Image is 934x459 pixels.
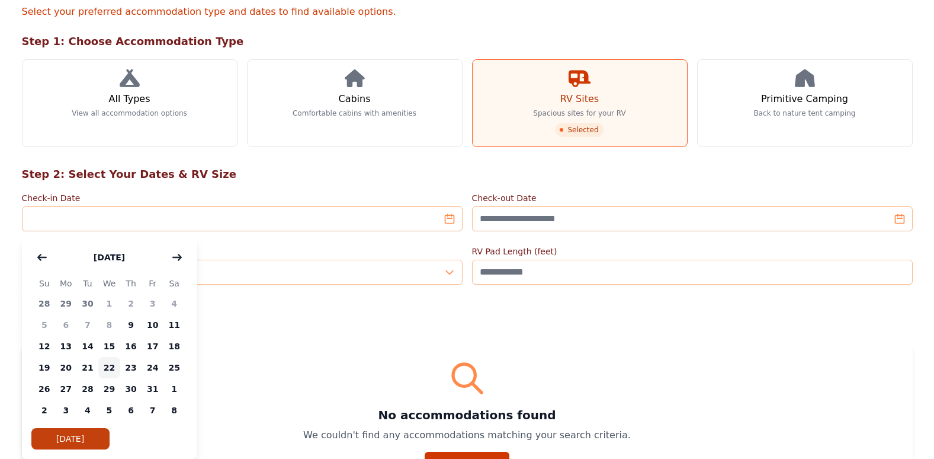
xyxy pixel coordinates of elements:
[120,400,142,421] span: 6
[556,123,603,137] span: Selected
[120,357,142,378] span: 23
[472,246,913,257] label: RV Pad Length (feet)
[55,357,77,378] span: 20
[55,336,77,357] span: 13
[77,314,99,336] span: 7
[163,378,185,400] span: 1
[55,276,77,291] span: Mo
[142,378,163,400] span: 31
[34,378,56,400] span: 26
[338,92,370,106] h3: Cabins
[34,293,56,314] span: 28
[142,400,163,421] span: 7
[34,276,56,291] span: Su
[36,407,898,423] h3: No accommodations found
[22,33,913,50] h2: Step 1: Choose Accommodation Type
[163,357,185,378] span: 25
[754,109,856,118] p: Back to nature tent camping
[98,378,120,400] span: 29
[142,276,163,291] span: Fr
[55,293,77,314] span: 29
[22,192,463,204] label: Check-in Date
[22,166,913,183] h2: Step 2: Select Your Dates & RV Size
[98,400,120,421] span: 5
[34,314,56,336] span: 5
[22,59,237,147] a: All Types View all accommodation options
[120,336,142,357] span: 16
[98,314,120,336] span: 8
[761,92,848,106] h3: Primitive Camping
[120,293,142,314] span: 2
[120,378,142,400] span: 30
[77,293,99,314] span: 30
[120,276,142,291] span: Th
[22,246,463,257] label: Number of Guests
[72,109,187,118] p: View all accommodation options
[163,293,185,314] span: 4
[533,109,625,118] p: Spacious sites for your RV
[472,59,688,147] a: RV Sites Spacious sites for your RV Selected
[560,92,599,106] h3: RV Sites
[472,192,913,204] label: Check-out Date
[55,378,77,400] span: 27
[34,400,56,421] span: 2
[55,400,77,421] span: 3
[77,357,99,378] span: 21
[34,357,56,378] span: 19
[163,314,185,336] span: 11
[98,276,120,291] span: We
[293,109,416,118] p: Comfortable cabins with amenities
[34,336,56,357] span: 12
[77,400,99,421] span: 4
[77,276,99,291] span: Tu
[98,293,120,314] span: 1
[120,314,142,336] span: 9
[82,246,137,269] button: [DATE]
[98,336,120,357] span: 15
[247,59,463,147] a: Cabins Comfortable cabins with amenities
[22,5,913,19] p: Select your preferred accommodation type and dates to find available options.
[36,428,898,442] p: We couldn't find any accommodations matching your search criteria.
[98,357,120,378] span: 22
[55,314,77,336] span: 6
[142,314,163,336] span: 10
[163,400,185,421] span: 8
[77,336,99,357] span: 14
[142,293,163,314] span: 3
[163,276,185,291] span: Sa
[108,92,150,106] h3: All Types
[163,336,185,357] span: 18
[697,59,913,147] a: Primitive Camping Back to nature tent camping
[142,336,163,357] span: 17
[142,357,163,378] span: 24
[31,428,110,450] button: [DATE]
[77,378,99,400] span: 28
